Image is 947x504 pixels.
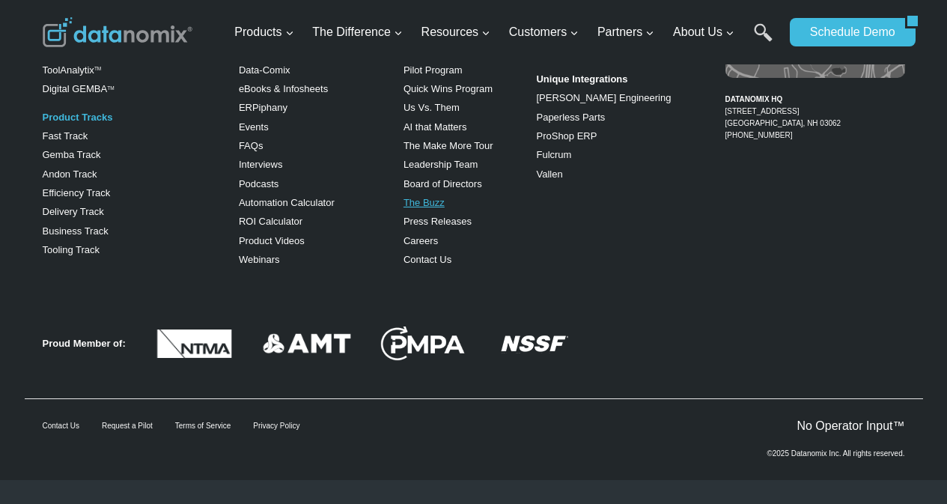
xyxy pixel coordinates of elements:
[239,178,278,189] a: Podcasts
[536,149,571,160] a: Fulcrum
[43,130,88,142] a: Fast Track
[725,95,783,103] strong: DATANOMIX HQ
[43,64,94,76] a: ToolAnalytix
[239,102,287,113] a: ERPiphany
[404,140,493,151] a: The Make More Tour
[234,22,293,42] span: Products
[790,18,905,46] a: Schedule Demo
[673,22,734,42] span: About Us
[7,216,248,497] iframe: Popup CTA
[239,254,280,265] a: Webinars
[597,22,654,42] span: Partners
[43,187,111,198] a: Efficiency Track
[536,130,597,142] a: ProShop ERP
[404,235,438,246] a: Careers
[797,419,904,432] a: No Operator Input™
[404,159,478,170] a: Leadership Team
[536,92,671,103] a: [PERSON_NAME] Engineering
[239,140,264,151] a: FAQs
[725,107,841,127] a: [STREET_ADDRESS][GEOGRAPHIC_DATA], NH 03062
[404,121,467,133] a: AI that Matters
[239,216,302,227] a: ROI Calculator
[404,178,482,189] a: Board of Directors
[43,168,97,180] a: Andon Track
[43,83,115,94] a: Digital GEMBATM
[404,197,445,208] a: The Buzz
[239,159,283,170] a: Interviews
[228,8,782,57] nav: Primary Navigation
[404,83,493,94] a: Quick Wins Program
[239,64,290,76] a: Data-Comix
[754,23,773,57] a: Search
[536,112,605,123] a: Paperless Parts
[253,422,299,430] a: Privacy Policy
[404,102,460,113] a: Us Vs. Them
[767,450,904,458] p: ©2025 Datanomix Inc. All rights reserved.
[94,66,101,71] a: TM
[536,73,627,85] strong: Unique Integrations
[404,216,472,227] a: Press Releases
[43,206,104,217] a: Delivery Track
[725,82,905,142] figcaption: [PHONE_NUMBER]
[404,64,463,76] a: Pilot Program
[43,112,113,123] a: Product Tracks
[509,22,579,42] span: Customers
[536,168,562,180] a: Vallen
[312,22,403,42] span: The Difference
[421,22,490,42] span: Resources
[43,17,192,47] img: Datanomix
[239,235,305,246] a: Product Videos
[239,197,335,208] a: Automation Calculator
[404,254,451,265] a: Contact Us
[107,85,114,91] sup: TM
[43,149,101,160] a: Gemba Track
[239,121,269,133] a: Events
[239,83,328,94] a: eBooks & Infosheets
